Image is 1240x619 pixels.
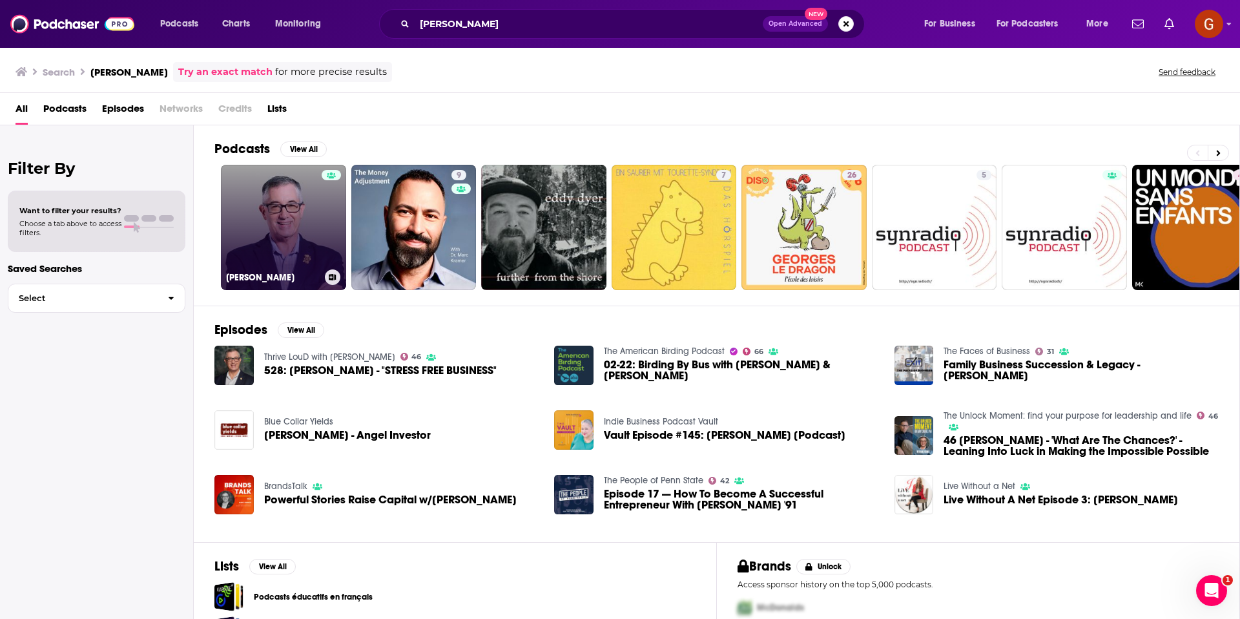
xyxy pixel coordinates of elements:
span: Family Business Succession & Legacy - [PERSON_NAME] [944,359,1219,381]
img: Powerful Stories Raise Capital w/Marc Kramer [214,475,254,514]
a: Vault Episode #145: Marc Kramer [Podcast] [604,430,845,441]
a: The Faces of Business [944,346,1030,357]
h3: Search [43,66,75,78]
a: Family Business Succession & Legacy - Marc Kramer [894,346,934,385]
a: 46 [400,353,422,361]
span: 7 [721,169,726,182]
a: 5 [872,165,997,290]
a: Show notifications dropdown [1159,13,1179,35]
span: Charts [222,15,250,33]
span: 46 [PERSON_NAME] - 'What Are The Chances?' - Leaning Into Luck in Making the Impossible Possible [944,435,1219,457]
span: 42 [720,478,729,484]
img: Podchaser - Follow, Share and Rate Podcasts [10,12,134,36]
span: 66 [754,349,763,355]
img: Marc Kramer - Angel Investor [214,410,254,450]
a: 31 [1035,348,1054,355]
h2: Brands [738,558,791,574]
a: 66 [743,348,763,355]
h3: [PERSON_NAME] [90,66,168,78]
a: 26 [842,170,862,180]
button: View All [280,142,327,157]
a: Podcasts [43,98,87,125]
a: Lists [267,98,287,125]
a: Try an exact match [178,65,273,79]
a: 9 [351,165,477,290]
button: Unlock [796,559,851,574]
span: 528: [PERSON_NAME] - "STRESS FREE BUSINESS" [264,365,497,376]
span: 26 [847,169,856,182]
a: Podcasts éducatifs en français [254,590,373,604]
h2: Lists [214,558,239,574]
img: Vault Episode #145: Marc Kramer [Podcast] [554,410,594,450]
a: Thrive LouD with Lou Diamond [264,351,395,362]
a: Podcasts éducatifs en français [214,582,243,611]
a: 46 Marc Kramer - 'What Are The Chances?' - Leaning Into Luck in Making the Impossible Possible [944,435,1219,457]
img: 46 Marc Kramer - 'What Are The Chances?' - Leaning Into Luck in Making the Impossible Possible [894,416,934,456]
a: EpisodesView All [214,322,324,338]
span: Vault Episode #145: [PERSON_NAME] [Podcast] [604,430,845,441]
h2: Episodes [214,322,267,338]
span: Select [8,294,158,302]
a: Marc Kramer - Angel Investor [264,430,431,441]
span: For Business [924,15,975,33]
span: McDonalds [757,602,804,613]
a: 26 [741,165,867,290]
button: View All [249,559,296,574]
a: Blue Collar Yields [264,416,333,427]
img: 02-22: Birding By Bus with Marc Kramer & Eliana Ardila Ardila [554,346,594,385]
span: All [15,98,28,125]
a: Family Business Succession & Legacy - Marc Kramer [944,359,1219,381]
a: 9 [451,170,466,180]
span: New [805,8,828,20]
img: Live Without A Net Episode 3: Marc Kramer [894,475,934,514]
button: Select [8,284,185,313]
span: Podcasts [160,15,198,33]
a: PodcastsView All [214,141,327,157]
span: 02-22: Birding By Bus with [PERSON_NAME] & [PERSON_NAME] [604,359,879,381]
button: open menu [151,14,215,34]
a: 02-22: Birding By Bus with Marc Kramer & Eliana Ardila Ardila [604,359,879,381]
button: View All [278,322,324,338]
button: open menu [1077,14,1124,34]
h2: Filter By [8,159,185,178]
a: Live Without a Net [944,481,1015,492]
span: Episodes [102,98,144,125]
span: for more precise results [275,65,387,79]
a: Episode 17 — How To Become A Successful Entrepreneur With Marc Kramer '91 [554,475,594,514]
span: Live Without A Net Episode 3: [PERSON_NAME] [944,494,1178,505]
h3: [PERSON_NAME] [226,272,320,283]
img: 528: Marc Kramer - "STRESS FREE BUSINESS" [214,346,254,385]
a: Live Without A Net Episode 3: Marc Kramer [944,494,1178,505]
span: Credits [218,98,252,125]
span: 9 [457,169,461,182]
a: BrandsTalk [264,481,307,492]
a: Charts [214,14,258,34]
p: Saved Searches [8,262,185,275]
a: 7 [612,165,737,290]
a: Powerful Stories Raise Capital w/Marc Kramer [264,494,517,505]
button: Send feedback [1155,67,1219,78]
button: Show profile menu [1195,10,1223,38]
button: open menu [988,14,1077,34]
a: The American Birding Podcast [604,346,725,357]
span: Choose a tab above to access filters. [19,219,121,237]
a: The People of Penn State [604,475,703,486]
span: [PERSON_NAME] - Angel Investor [264,430,431,441]
button: Open AdvancedNew [763,16,828,32]
button: open menu [266,14,338,34]
a: Indie Business Podcast Vault [604,416,718,427]
a: Show notifications dropdown [1127,13,1149,35]
span: Monitoring [275,15,321,33]
a: ListsView All [214,558,296,574]
span: Open Advanced [769,21,822,27]
iframe: Intercom live chat [1196,575,1227,606]
a: 42 [708,477,729,485]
